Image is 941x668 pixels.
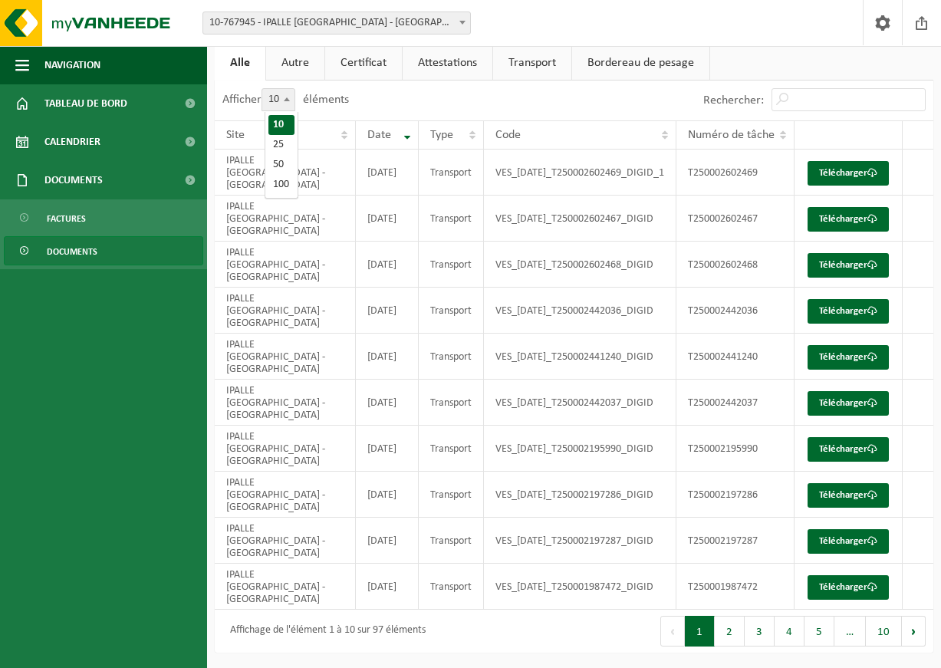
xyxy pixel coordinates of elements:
[215,45,265,81] a: Alle
[484,380,676,426] td: VES_[DATE]_T250002442037_DIGID
[902,616,926,647] button: Next
[403,45,492,81] a: Attestations
[325,45,402,81] a: Certificat
[4,236,203,265] a: Documents
[808,345,889,370] a: Télécharger
[419,288,484,334] td: Transport
[688,129,775,141] span: Numéro de tâche
[430,129,453,141] span: Type
[808,161,889,186] a: Télécharger
[356,334,419,380] td: [DATE]
[268,135,294,155] li: 25
[356,196,419,242] td: [DATE]
[419,518,484,564] td: Transport
[685,616,715,647] button: 1
[676,472,795,518] td: T250002197286
[808,253,889,278] a: Télécharger
[419,242,484,288] td: Transport
[676,334,795,380] td: T250002441240
[676,518,795,564] td: T250002197287
[356,564,419,610] td: [DATE]
[356,380,419,426] td: [DATE]
[484,288,676,334] td: VES_[DATE]_T250002442036_DIGID
[262,88,295,111] span: 10
[262,89,294,110] span: 10
[419,426,484,472] td: Transport
[808,483,889,508] a: Télécharger
[676,288,795,334] td: T250002442036
[203,12,470,34] span: 10-767945 - IPALLE FRASNES - FRASNES-LEZ-BUISSENAL
[484,334,676,380] td: VES_[DATE]_T250002441240_DIGID
[226,129,245,141] span: Site
[808,207,889,232] a: Télécharger
[676,242,795,288] td: T250002602468
[804,616,834,647] button: 5
[215,150,356,196] td: IPALLE [GEOGRAPHIC_DATA] - [GEOGRAPHIC_DATA]
[215,288,356,334] td: IPALLE [GEOGRAPHIC_DATA] - [GEOGRAPHIC_DATA]
[484,564,676,610] td: VES_[DATE]_T250001987472_DIGID
[419,472,484,518] td: Transport
[44,123,100,161] span: Calendrier
[215,564,356,610] td: IPALLE [GEOGRAPHIC_DATA] - [GEOGRAPHIC_DATA]
[676,196,795,242] td: T250002602467
[222,94,349,106] label: Afficher éléments
[356,426,419,472] td: [DATE]
[44,46,100,84] span: Navigation
[268,155,294,175] li: 50
[47,204,86,233] span: Factures
[808,391,889,416] a: Télécharger
[745,616,775,647] button: 3
[356,242,419,288] td: [DATE]
[356,518,419,564] td: [DATE]
[419,564,484,610] td: Transport
[493,45,571,81] a: Transport
[676,150,795,196] td: T250002602469
[866,616,902,647] button: 10
[419,196,484,242] td: Transport
[484,242,676,288] td: VES_[DATE]_T250002602468_DIGID
[215,196,356,242] td: IPALLE [GEOGRAPHIC_DATA] - [GEOGRAPHIC_DATA]
[676,564,795,610] td: T250001987472
[703,94,764,107] label: Rechercher:
[266,45,324,81] a: Autre
[572,45,709,81] a: Bordereau de pesage
[808,529,889,554] a: Télécharger
[419,334,484,380] td: Transport
[356,150,419,196] td: [DATE]
[215,518,356,564] td: IPALLE [GEOGRAPHIC_DATA] - [GEOGRAPHIC_DATA]
[356,288,419,334] td: [DATE]
[4,203,203,232] a: Factures
[222,617,426,645] div: Affichage de l'élément 1 à 10 sur 97 éléments
[676,380,795,426] td: T250002442037
[484,150,676,196] td: VES_[DATE]_T250002602469_DIGID_1
[215,472,356,518] td: IPALLE [GEOGRAPHIC_DATA] - [GEOGRAPHIC_DATA]
[356,472,419,518] td: [DATE]
[215,426,356,472] td: IPALLE [GEOGRAPHIC_DATA] - [GEOGRAPHIC_DATA]
[202,12,471,35] span: 10-767945 - IPALLE FRASNES - FRASNES-LEZ-BUISSENAL
[484,472,676,518] td: VES_[DATE]_T250002197286_DIGID
[367,129,391,141] span: Date
[419,150,484,196] td: Transport
[834,616,866,647] span: …
[44,161,103,199] span: Documents
[484,196,676,242] td: VES_[DATE]_T250002602467_DIGID
[808,299,889,324] a: Télécharger
[775,616,804,647] button: 4
[676,426,795,472] td: T250002195990
[660,616,685,647] button: Previous
[808,575,889,600] a: Télécharger
[419,380,484,426] td: Transport
[484,518,676,564] td: VES_[DATE]_T250002197287_DIGID
[44,84,127,123] span: Tableau de bord
[215,334,356,380] td: IPALLE [GEOGRAPHIC_DATA] - [GEOGRAPHIC_DATA]
[268,175,294,195] li: 100
[808,437,889,462] a: Télécharger
[715,616,745,647] button: 2
[215,242,356,288] td: IPALLE [GEOGRAPHIC_DATA] - [GEOGRAPHIC_DATA]
[484,426,676,472] td: VES_[DATE]_T250002195990_DIGID
[215,380,356,426] td: IPALLE [GEOGRAPHIC_DATA] - [GEOGRAPHIC_DATA]
[268,115,294,135] li: 10
[495,129,521,141] span: Code
[47,237,97,266] span: Documents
